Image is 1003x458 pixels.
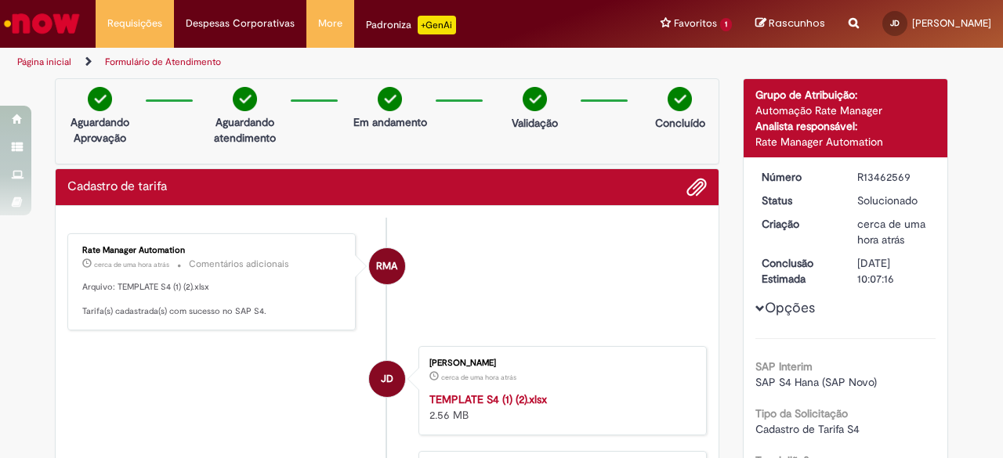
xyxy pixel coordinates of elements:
[512,115,558,131] p: Validação
[674,16,717,31] span: Favoritos
[82,246,343,255] div: Rate Manager Automation
[94,260,169,269] span: cerca de uma hora atrás
[353,114,427,130] p: Em andamento
[105,56,221,68] a: Formulário de Atendimento
[750,169,846,185] dt: Número
[523,87,547,111] img: check-circle-green.png
[88,87,112,111] img: check-circle-green.png
[755,87,936,103] div: Grupo de Atribuição:
[318,16,342,31] span: More
[376,247,397,285] span: RMA
[857,169,930,185] div: R13462569
[441,373,516,382] time: 29/08/2025 14:06:53
[82,281,343,318] p: Arquivo: TEMPLATE S4 (1) (2).xlsx Tarifa(s) cadastrada(s) com sucesso no SAP S4.
[418,16,456,34] p: +GenAi
[369,248,405,284] div: Rate Manager Automation
[655,115,705,131] p: Concluído
[686,177,707,197] button: Adicionar anexos
[755,16,825,31] a: Rascunhos
[755,134,936,150] div: Rate Manager Automation
[366,16,456,34] div: Padroniza
[62,114,138,146] p: Aguardando Aprovação
[857,255,930,287] div: [DATE] 10:07:16
[755,422,860,436] span: Cadastro de Tarifa S4
[12,48,657,77] ul: Trilhas de página
[750,216,846,232] dt: Criação
[755,375,877,389] span: SAP S4 Hana (SAP Novo)
[755,118,936,134] div: Analista responsável:
[94,260,169,269] time: 29/08/2025 14:15:41
[378,87,402,111] img: check-circle-green.png
[381,360,393,398] span: JD
[429,391,690,423] div: 2.56 MB
[429,359,690,368] div: [PERSON_NAME]
[441,373,516,382] span: cerca de uma hora atrás
[769,16,825,31] span: Rascunhos
[857,193,930,208] div: Solucionado
[67,180,167,194] h2: Cadastro de tarifa Histórico de tíquete
[750,193,846,208] dt: Status
[107,16,162,31] span: Requisições
[429,392,547,406] a: TEMPLATE S4 (1) (2).xlsx
[755,103,936,118] div: Automação Rate Manager
[750,255,846,287] dt: Conclusão Estimada
[755,359,813,373] b: SAP Interim
[890,18,900,28] span: JD
[912,16,991,30] span: [PERSON_NAME]
[720,18,732,31] span: 1
[668,87,692,111] img: check-circle-green.png
[233,87,257,111] img: check-circle-green.png
[857,216,930,247] div: 29/08/2025 14:07:09
[2,8,82,39] img: ServiceNow
[857,217,925,247] span: cerca de uma hora atrás
[189,258,289,271] small: Comentários adicionais
[857,217,925,247] time: 29/08/2025 14:07:09
[207,114,283,146] p: Aguardando atendimento
[755,406,848,420] b: Tipo da Solicitação
[17,56,71,68] a: Página inicial
[186,16,295,31] span: Despesas Corporativas
[369,361,405,397] div: Julia DosReis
